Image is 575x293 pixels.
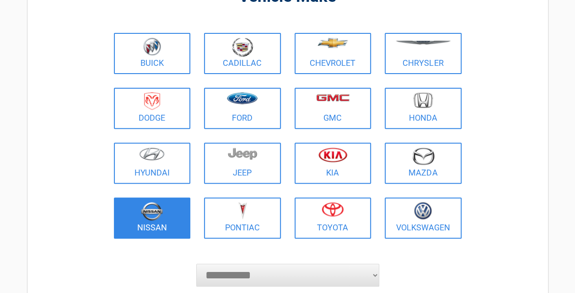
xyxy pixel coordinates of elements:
a: Toyota [295,197,371,239]
a: Chrysler [385,33,462,74]
img: mazda [412,147,435,165]
a: Dodge [114,88,191,129]
a: Pontiac [204,197,281,239]
a: Jeep [204,143,281,184]
a: Cadillac [204,33,281,74]
a: Mazda [385,143,462,184]
img: cadillac [232,37,253,57]
a: Buick [114,33,191,74]
a: Chevrolet [295,33,371,74]
a: Kia [295,143,371,184]
a: Ford [204,88,281,129]
a: Honda [385,88,462,129]
a: GMC [295,88,371,129]
img: toyota [322,202,344,217]
img: ford [227,92,258,104]
img: chrysler [395,41,451,45]
img: gmc [316,94,349,101]
img: nissan [141,202,163,221]
img: pontiac [238,202,247,219]
img: hyundai [139,147,165,160]
a: Volkswagen [385,197,462,239]
img: chevrolet [317,38,348,48]
a: Hyundai [114,143,191,184]
a: Nissan [114,197,191,239]
img: kia [318,147,347,162]
img: jeep [228,147,257,160]
img: honda [414,92,433,108]
img: volkswagen [414,202,432,220]
img: buick [143,37,161,56]
img: dodge [144,92,160,110]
